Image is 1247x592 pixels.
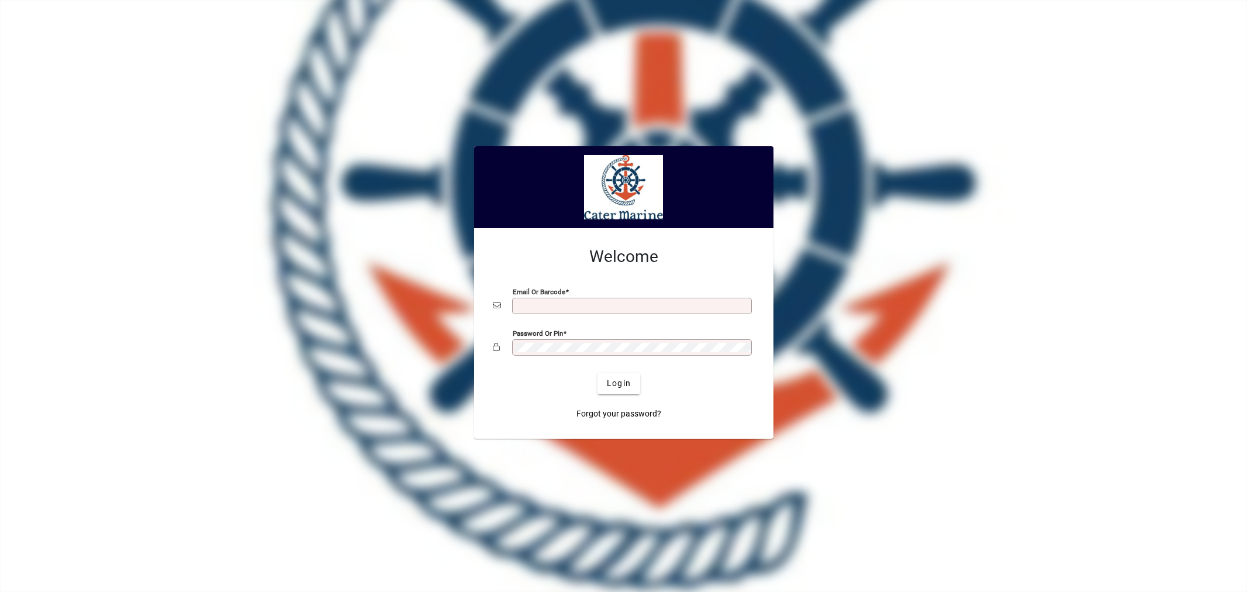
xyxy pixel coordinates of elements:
[607,377,631,390] span: Login
[513,329,563,337] mat-label: Password or Pin
[493,247,755,267] h2: Welcome
[576,408,661,420] span: Forgot your password?
[572,404,666,425] a: Forgot your password?
[513,287,565,295] mat-label: Email or Barcode
[597,373,640,394] button: Login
